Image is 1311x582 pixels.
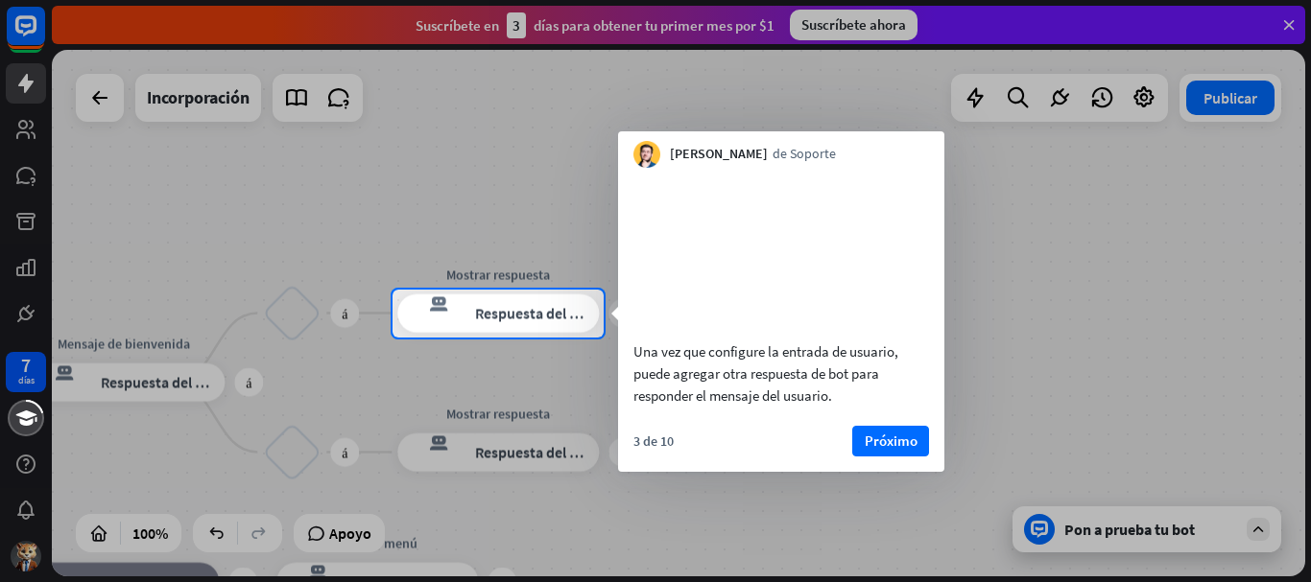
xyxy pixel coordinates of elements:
font: respuesta del bot de bloqueo [410,294,458,314]
font: Próximo [865,431,918,450]
button: Abrir el widget de chat LiveChat [15,8,73,65]
font: de Soporte [773,145,836,162]
font: [PERSON_NAME] [670,145,768,162]
font: 3 de 10 [633,432,674,450]
button: Próximo [852,426,929,456]
font: Una vez que configure la entrada de usuario, puede agregar otra respuesta de bot para responder e... [633,342,898,405]
font: Respuesta del bot [475,304,592,323]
